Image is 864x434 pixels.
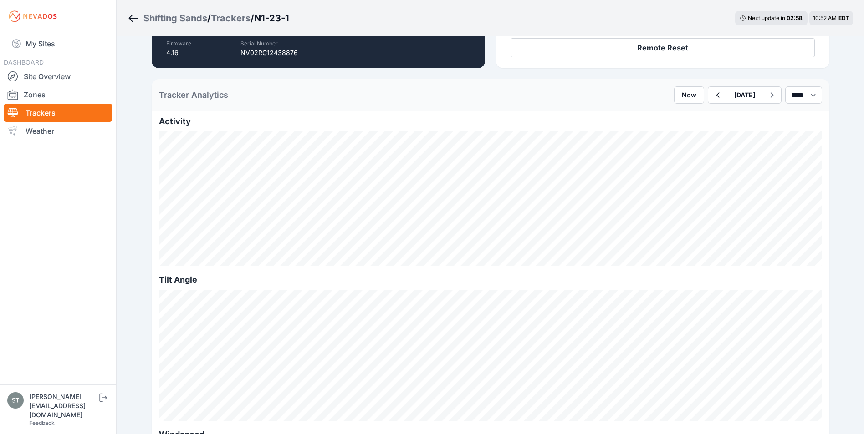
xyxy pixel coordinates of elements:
span: Next update in [748,15,785,21]
button: [DATE] [727,87,762,103]
span: DASHBOARD [4,58,44,66]
a: Zones [4,86,112,104]
label: Firmware [166,40,191,47]
a: Trackers [211,12,251,25]
span: 10:52 AM [813,15,837,21]
div: 02 : 58 [787,15,803,22]
button: Now [674,86,704,104]
img: steve@nevados.solar [7,392,24,409]
span: EDT [838,15,849,21]
h3: N1-23-1 [254,12,289,25]
a: Feedback [29,419,55,426]
nav: Breadcrumb [128,6,289,30]
p: NV02RC12438876 [240,48,298,57]
a: My Sites [4,33,112,55]
button: Remote Reset [511,38,815,57]
span: / [251,12,254,25]
h2: Activity [159,115,822,128]
label: Serial Number [240,40,278,47]
h2: Tilt Angle [159,273,822,286]
h2: Tracker Analytics [159,89,228,101]
span: / [207,12,211,25]
img: Nevados [7,9,58,24]
a: Weather [4,122,112,140]
a: Site Overview [4,67,112,86]
div: [PERSON_NAME][EMAIL_ADDRESS][DOMAIN_NAME] [29,392,97,419]
a: Shifting Sands [143,12,207,25]
p: 4.16 [166,48,191,57]
a: Trackers [4,104,112,122]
